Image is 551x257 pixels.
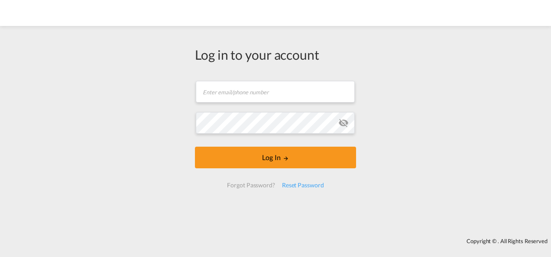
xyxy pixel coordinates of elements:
[338,118,349,128] md-icon: icon-eye-off
[196,81,355,103] input: Enter email/phone number
[224,177,278,193] div: Forgot Password?
[279,177,327,193] div: Reset Password
[195,147,356,168] button: LOGIN
[195,45,356,64] div: Log in to your account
